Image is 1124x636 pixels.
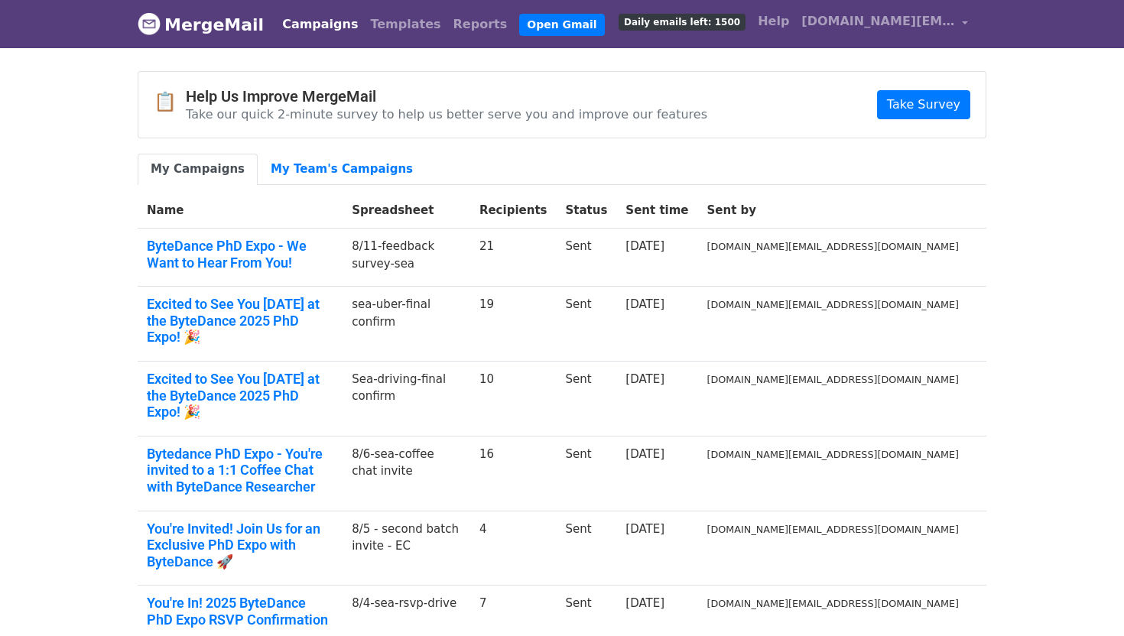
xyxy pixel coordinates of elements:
[556,511,616,586] td: Sent
[147,446,333,495] a: Bytedance PhD Expo - You're invited to a 1:1 Coffee Chat with ByteDance Researcher
[364,9,447,40] a: Templates
[625,239,664,253] a: [DATE]
[556,193,616,229] th: Status
[698,193,968,229] th: Sent by
[707,299,959,310] small: [DOMAIN_NAME][EMAIL_ADDRESS][DOMAIN_NAME]
[186,87,707,105] h4: Help Us Improve MergeMail
[470,193,557,229] th: Recipients
[877,90,970,119] a: Take Survey
[343,361,470,436] td: Sea-driving-final confirm
[470,436,557,511] td: 16
[470,361,557,436] td: 10
[625,372,664,386] a: [DATE]
[154,91,186,113] span: 📋
[138,154,258,185] a: My Campaigns
[147,521,333,570] a: You're Invited! Join Us for an Exclusive PhD Expo with ByteDance 🚀
[470,511,557,586] td: 4
[612,6,752,37] a: Daily emails left: 1500
[556,287,616,362] td: Sent
[625,596,664,610] a: [DATE]
[752,6,795,37] a: Help
[343,193,470,229] th: Spreadsheet
[343,436,470,511] td: 8/6-sea-coffee chat invite
[556,361,616,436] td: Sent
[625,297,664,311] a: [DATE]
[556,436,616,511] td: Sent
[138,193,343,229] th: Name
[147,238,333,271] a: ByteDance PhD Expo - We Want to Hear From You!
[625,447,664,461] a: [DATE]
[186,106,707,122] p: Take our quick 2-minute survey to help us better serve you and improve our features
[707,449,959,460] small: [DOMAIN_NAME][EMAIL_ADDRESS][DOMAIN_NAME]
[470,229,557,287] td: 21
[147,595,333,628] a: You're In! 2025 ByteDance PhD Expo RSVP Confirmation
[519,14,604,36] a: Open Gmail
[447,9,514,40] a: Reports
[138,12,161,35] img: MergeMail logo
[138,8,264,41] a: MergeMail
[147,296,333,346] a: Excited to See You [DATE] at the ByteDance 2025 PhD Expo! 🎉
[707,241,959,252] small: [DOMAIN_NAME][EMAIL_ADDRESS][DOMAIN_NAME]
[707,374,959,385] small: [DOMAIN_NAME][EMAIL_ADDRESS][DOMAIN_NAME]
[707,598,959,609] small: [DOMAIN_NAME][EMAIL_ADDRESS][DOMAIN_NAME]
[556,229,616,287] td: Sent
[707,524,959,535] small: [DOMAIN_NAME][EMAIL_ADDRESS][DOMAIN_NAME]
[619,14,746,31] span: Daily emails left: 1500
[343,511,470,586] td: 8/5 - second batch invite - EC
[616,193,697,229] th: Sent time
[625,522,664,536] a: [DATE]
[258,154,426,185] a: My Team's Campaigns
[147,371,333,420] a: Excited to See You [DATE] at the ByteDance 2025 PhD Expo! 🎉
[276,9,364,40] a: Campaigns
[801,12,954,31] span: [DOMAIN_NAME][EMAIL_ADDRESS][DOMAIN_NAME]
[343,287,470,362] td: sea-uber-final confirm
[470,287,557,362] td: 19
[795,6,974,42] a: [DOMAIN_NAME][EMAIL_ADDRESS][DOMAIN_NAME]
[343,229,470,287] td: 8/11-feedback survey-sea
